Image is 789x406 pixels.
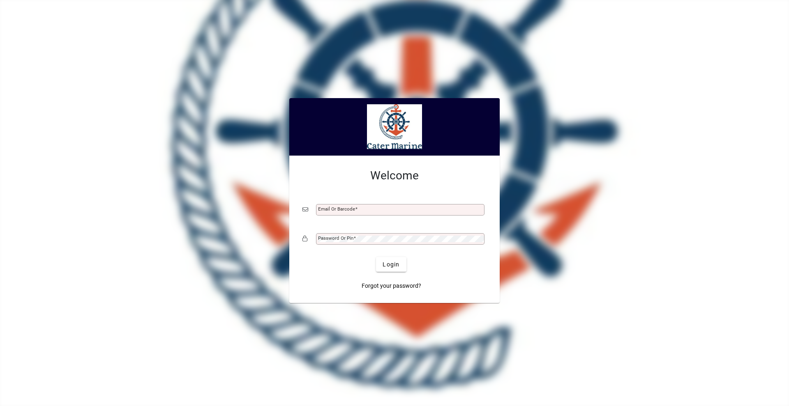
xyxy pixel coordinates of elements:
[362,282,421,290] span: Forgot your password?
[376,257,406,272] button: Login
[318,206,355,212] mat-label: Email or Barcode
[318,235,353,241] mat-label: Password or Pin
[358,278,424,293] a: Forgot your password?
[383,260,399,269] span: Login
[302,169,487,183] h2: Welcome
